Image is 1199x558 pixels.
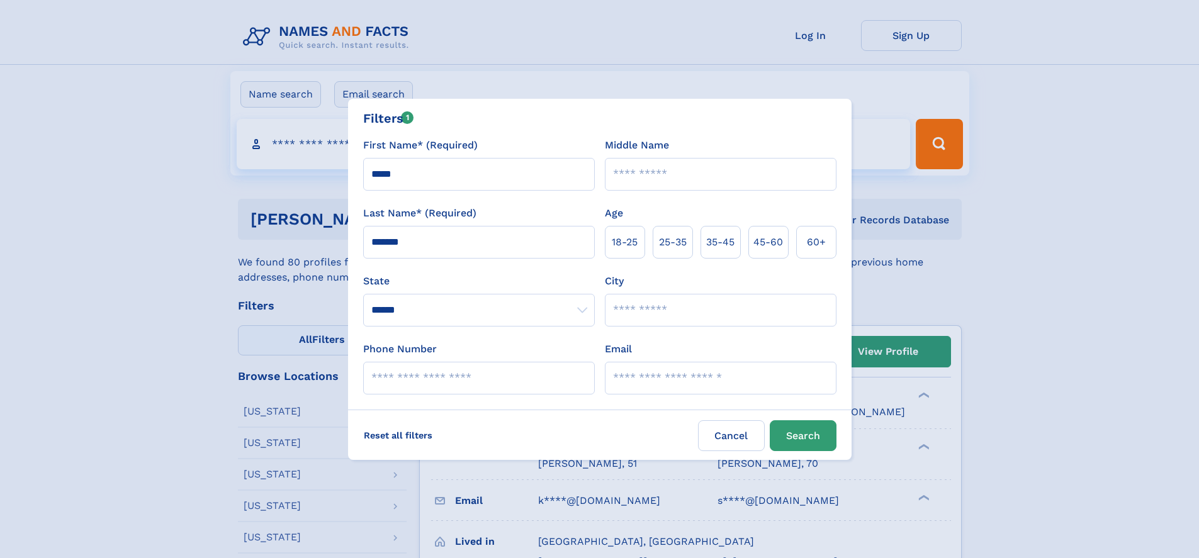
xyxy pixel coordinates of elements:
label: Email [605,342,632,357]
label: First Name* (Required) [363,138,478,153]
label: State [363,274,595,289]
span: 18‑25 [612,235,638,250]
span: 45‑60 [753,235,783,250]
label: Phone Number [363,342,437,357]
label: Age [605,206,623,221]
label: City [605,274,624,289]
span: 25‑35 [659,235,687,250]
label: Middle Name [605,138,669,153]
label: Last Name* (Required) [363,206,476,221]
label: Cancel [698,420,765,451]
span: 60+ [807,235,826,250]
span: 35‑45 [706,235,735,250]
div: Filters [363,109,414,128]
label: Reset all filters [356,420,441,450]
button: Search [770,420,836,451]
